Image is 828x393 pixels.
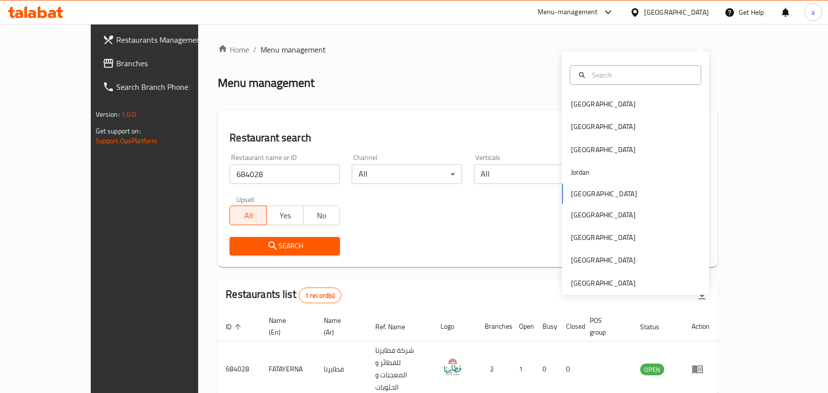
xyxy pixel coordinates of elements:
[116,34,221,46] span: Restaurants Management
[375,321,418,333] span: Ref. Name
[230,164,340,184] input: Search for restaurant name or ID..
[266,206,304,225] button: Yes
[121,108,136,121] span: 1.0.0
[571,121,636,132] div: [GEOGRAPHIC_DATA]
[433,312,477,341] th: Logo
[640,364,664,375] span: OPEN
[440,355,465,379] img: FATAYERNA
[95,52,229,75] a: Branches
[571,255,636,265] div: [GEOGRAPHIC_DATA]
[477,312,511,341] th: Branches
[95,75,229,99] a: Search Branch Phone
[253,44,257,55] li: /
[511,312,535,341] th: Open
[571,144,636,155] div: [GEOGRAPHIC_DATA]
[324,314,356,338] span: Name (Ar)
[226,287,341,303] h2: Restaurants list
[811,7,815,18] span: a
[690,284,714,307] div: Export file
[308,209,336,223] span: No
[571,99,636,109] div: [GEOGRAPHIC_DATA]
[116,81,221,93] span: Search Branch Phone
[236,196,255,203] label: Upsell
[226,321,244,333] span: ID
[640,321,672,333] span: Status
[352,164,462,184] div: All
[96,108,120,121] span: Version:
[95,28,229,52] a: Restaurants Management
[299,291,341,300] span: 1 record(s)
[588,70,695,80] input: Search
[571,210,636,220] div: [GEOGRAPHIC_DATA]
[538,6,598,18] div: Menu-management
[303,206,340,225] button: No
[96,134,158,147] a: Support.OpsPlatform
[644,7,709,18] div: [GEOGRAPHIC_DATA]
[571,232,636,243] div: [GEOGRAPHIC_DATA]
[474,164,584,184] div: All
[218,44,718,55] nav: breadcrumb
[218,75,314,91] h2: Menu management
[230,131,706,145] h2: Restaurant search
[684,312,718,341] th: Action
[571,167,590,178] div: Jordan
[692,363,710,375] div: Menu
[535,312,558,341] th: Busy
[269,314,304,338] span: Name (En)
[271,209,300,223] span: Yes
[218,44,249,55] a: Home
[558,312,582,341] th: Closed
[234,209,263,223] span: All
[237,240,332,252] span: Search
[96,125,141,137] span: Get support on:
[571,278,636,288] div: [GEOGRAPHIC_DATA]
[230,237,340,255] button: Search
[230,206,267,225] button: All
[260,44,326,55] span: Menu management
[590,314,621,338] span: POS group
[116,57,221,69] span: Branches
